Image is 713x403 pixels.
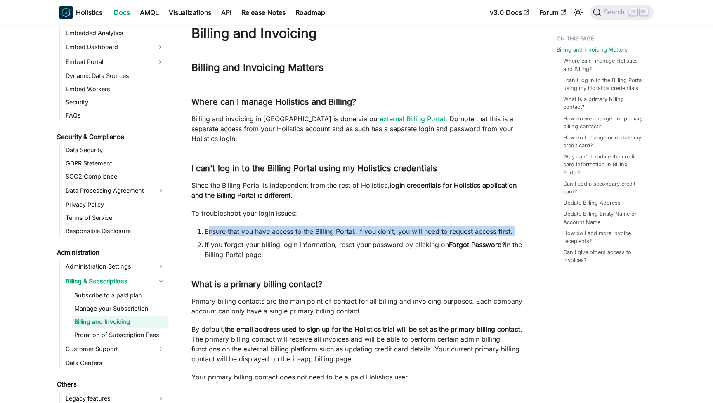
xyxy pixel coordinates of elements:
[135,6,164,19] a: AMQL
[191,208,524,218] p: To troubleshoot your login issues:
[629,8,637,16] kbd: ⌘
[109,6,135,19] a: Docs
[63,144,168,156] a: Data Security
[63,27,168,39] a: Embedded Analytics
[191,114,524,144] p: Billing and invoicing in [GEOGRAPHIC_DATA] is done via our . Do note that this is a separate acce...
[72,316,168,328] a: Billing and Invoicing
[72,329,168,341] a: Proration of Subscription Fees
[63,83,168,95] a: Embed Workers
[563,134,645,149] a: How do I change or update my credit card?
[563,76,645,92] a: I can't log in to the Billing Portal using my Holistics credentials
[63,342,168,356] a: Customer Support
[216,6,236,19] a: API
[236,6,290,19] a: Release Notes
[63,110,168,121] a: FAQs
[191,296,524,316] p: Primary billing contacts are the main point of contact for all billing and invoicing purposes. Ea...
[191,324,524,364] p: By default, . The primary billing contact will receive all invoices and will be able to perform c...
[563,153,645,177] a: Why can't I update the credit card information in Billing Portal?
[63,97,168,108] a: Security
[63,55,153,68] a: Embed Portal
[54,131,168,143] a: Security & Compliance
[563,57,645,73] a: Where can I manage Holistics and Billing?
[72,290,168,301] a: Subscribe to a paid plan
[205,240,524,259] li: If you forget your billing login information, reset your password by clicking on in the Billing P...
[563,210,645,226] a: Update Billing Entity Name or Account Name
[191,61,524,77] h2: Billing and Invoicing Matters
[571,6,585,19] button: Switch between dark and light mode (currently light mode)
[191,372,524,382] p: Your primary billing contact does not need to be a paid Holistics user.
[563,229,645,245] a: How do I add more invoice recepients?
[534,6,571,19] a: Forum
[191,25,524,42] h1: Billing and Invoicing
[51,25,175,403] nav: Docs sidebar
[54,247,168,258] a: Administration
[557,46,628,54] a: Billing and Invoicing Matters
[72,303,168,314] a: Manage your Subscription
[54,379,168,390] a: Others
[153,40,168,54] button: Expand sidebar category 'Embed Dashboard'
[63,171,168,182] a: SOC2 Compliance
[191,163,524,174] h3: I can't log in to the Billing Portal using my Holistics credentials
[63,225,168,237] a: Responsible Disclosure
[191,279,524,290] h3: What is a primary billing contact?
[164,6,216,19] a: Visualizations
[563,199,621,207] a: Update Billing Address
[63,199,168,210] a: Privacy Policy
[63,260,168,273] a: Administration Settings
[640,8,648,16] kbd: K
[485,6,534,19] a: v3.0 Docs
[63,70,168,82] a: Dynamic Data Sources
[563,248,645,264] a: Can I give others access to invoices?
[59,6,102,19] a: HolisticsHolistics
[205,226,524,236] li: Ensure that you have access to the Billing Portal. If you don't, you will need to request access ...
[59,6,73,19] img: Holistics
[380,115,445,123] a: external Billing Portal
[191,180,524,200] p: Since the Billing Portal is independent from the rest of Holistics, .
[63,357,168,369] a: Data Centers
[225,325,520,333] strong: the email address used to sign up for the Holistics trial will be set as the primary billing contact
[63,158,168,169] a: GDPR Statement
[63,184,168,197] a: Data Processing Agreement
[290,6,330,19] a: Roadmap
[153,55,168,68] button: Expand sidebar category 'Embed Portal'
[449,240,505,249] strong: Forgot Password?
[76,7,102,17] b: Holistics
[63,275,168,288] a: Billing & Subscriptions
[63,212,168,224] a: Terms of Service
[563,95,645,111] a: What is a primary billing contact?
[191,97,524,107] h3: Where can I manage Holistics and Billing?
[590,5,654,20] button: Search (Command+K)
[563,115,645,130] a: How do we change our primary billing contact?
[63,40,153,54] a: Embed Dashboard
[601,9,630,16] span: Search
[563,180,645,196] a: Can I add a secondary credit card?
